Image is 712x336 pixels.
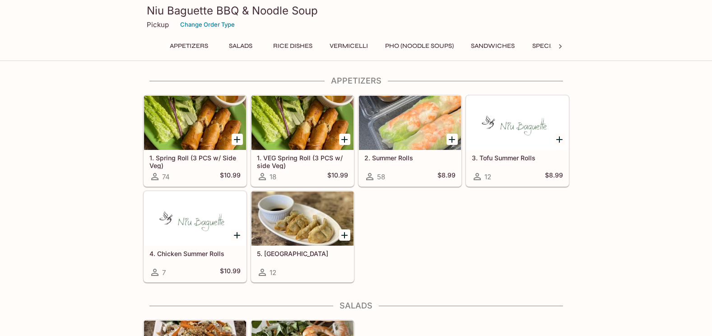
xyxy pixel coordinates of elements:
[257,154,348,169] h5: 1. VEG Spring Roll (3 PCS w/ side Veg)
[220,40,261,52] button: Salads
[220,171,241,182] h5: $10.99
[162,268,166,277] span: 7
[149,250,241,257] h5: 4. Chicken Summer Rolls
[484,173,491,181] span: 12
[377,173,385,181] span: 58
[232,229,243,241] button: Add 4. Chicken Summer Rolls
[143,301,569,311] h4: Salads
[144,96,246,150] div: 1. Spring Roll (3 PCS w/ Side Veg)
[270,173,276,181] span: 18
[147,4,566,18] h3: Niu Baguette BBQ & Noodle Soup
[339,134,350,145] button: Add 1. VEG Spring Roll (3 PCS w/ side Veg)
[268,40,317,52] button: Rice Dishes
[251,96,354,150] div: 1. VEG Spring Roll (3 PCS w/ side Veg)
[220,267,241,278] h5: $10.99
[251,191,354,282] a: 5. [GEOGRAPHIC_DATA]12
[143,76,569,86] h4: Appetizers
[144,191,247,282] a: 4. Chicken Summer Rolls7$10.99
[359,96,461,150] div: 2. Summer Rolls
[545,171,563,182] h5: $8.99
[437,171,456,182] h5: $8.99
[527,40,568,52] button: Specials
[358,95,461,187] a: 2. Summer Rolls58$8.99
[472,154,563,162] h5: 3. Tofu Summer Rolls
[270,268,276,277] span: 12
[339,229,350,241] button: Add 5. Gyoza
[147,20,169,29] p: Pickup
[176,18,239,32] button: Change Order Type
[554,134,565,145] button: Add 3. Tofu Summer Rolls
[466,40,520,52] button: Sandwiches
[364,154,456,162] h5: 2. Summer Rolls
[144,95,247,187] a: 1. Spring Roll (3 PCS w/ Side Veg)74$10.99
[162,173,170,181] span: 74
[447,134,458,145] button: Add 2. Summer Rolls
[149,154,241,169] h5: 1. Spring Roll (3 PCS w/ Side Veg)
[232,134,243,145] button: Add 1. Spring Roll (3 PCS w/ Side Veg)
[466,96,568,150] div: 3. Tofu Summer Rolls
[466,95,569,187] a: 3. Tofu Summer Rolls12$8.99
[327,171,348,182] h5: $10.99
[325,40,373,52] button: Vermicelli
[165,40,213,52] button: Appetizers
[144,191,246,246] div: 4. Chicken Summer Rolls
[251,95,354,187] a: 1. VEG Spring Roll (3 PCS w/ side Veg)18$10.99
[251,191,354,246] div: 5. Gyoza
[380,40,459,52] button: Pho (Noodle Soups)
[257,250,348,257] h5: 5. [GEOGRAPHIC_DATA]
